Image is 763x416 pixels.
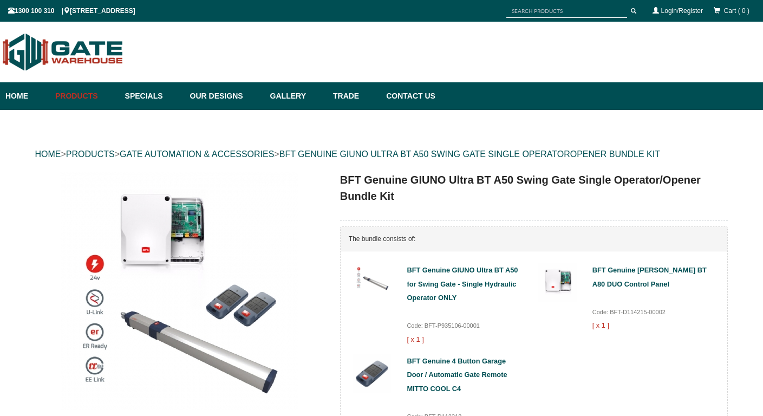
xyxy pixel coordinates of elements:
a: GATE AUTOMATION & ACCESSORIES [120,149,274,159]
a: BFT Genuine GIUNO Ultra BT A50 for Swing Gate - Single Hydraulic Operator ONLY [407,266,518,302]
img: bft-genuine-giuno-ultra-bt-a50-for-swing-gate-single-hydraulic-operator-only-2023111721253-dqe_th... [353,263,392,302]
a: Products [50,82,120,110]
a: Gallery [265,82,328,110]
img: bft-4-buttons-garage-doorautomatic-gate-remote-mitto-cool-c4-20247319317-ozf_thumb_small.jpg [353,354,392,393]
a: HOME [35,149,61,159]
strong: [ x 1 ] [592,321,609,329]
a: BFT Genuine 4 Button Garage Door / Automatic Gate Remote MITTO COOL C4 [407,357,507,393]
a: Trade [328,82,381,110]
a: BFT Genuine [PERSON_NAME] BT A80 DUO Control Panel [592,266,707,288]
a: Home [5,82,50,110]
span: Code: BFT-D114215-00002 [592,309,666,315]
a: PRODUCTS [66,149,115,159]
h1: BFT Genuine GIUNO Ultra BT A50 Swing Gate Single Operator/Opener Bundle Kit [340,172,728,204]
a: BFT GENUINE GIUNO ULTRA BT A50 SWING GATE SINGLE OPERATOROPENER BUNDLE KIT [279,149,660,159]
a: Login/Register [661,7,703,15]
input: SEARCH PRODUCTS [506,4,627,18]
span: Code: BFT-P935106-00001 [407,322,480,329]
div: The bundle consists of: [341,227,728,251]
span: 1300 100 310 | [STREET_ADDRESS] [8,7,135,15]
strong: [ x 1 ] [407,335,423,343]
a: BFT Genuine GIUNO Ultra BT A50 Swing Gate Single Operator/Opener Bundle Kit - - Gate Warehouse [36,172,323,410]
div: > > > [35,137,728,172]
img: BFT Genuine GIUNO Ultra BT A50 Swing Gate Single Operator/Opener Bundle Kit - - Gate Warehouse [60,172,298,410]
a: Our Designs [185,82,265,110]
a: Contact Us [381,82,435,110]
span: Cart ( 0 ) [724,7,749,15]
a: Specials [120,82,185,110]
img: bft-genuine-thalia-bt-a80-duo-control-panel-2025415165531-oaz_thumb_small.jpg [538,263,577,302]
